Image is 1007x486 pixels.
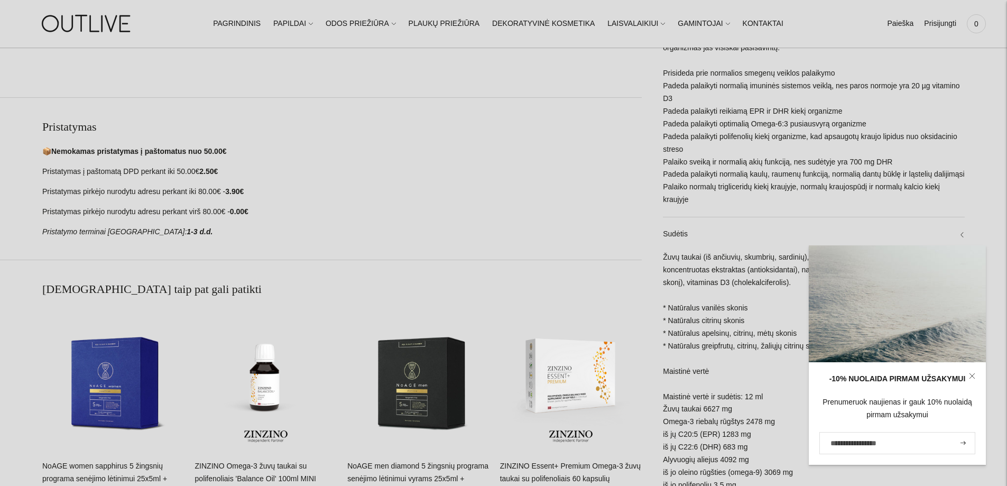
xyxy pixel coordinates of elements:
strong: 0.00€ [230,207,248,216]
a: PLAUKŲ PRIEŽIŪRA [409,12,480,35]
a: NoAGE men diamond 5 žingsnių programa senėjimo lėtinimui vyrams 25x5ml + 25kaps [347,307,489,450]
p: 📦 [42,145,642,158]
a: NoAGE women sapphirus 5 žingsnių programa senėjimo lėtinimui 25x5ml + 25kaps [42,307,184,450]
a: ODOS PRIEŽIŪRA [326,12,396,35]
strong: 3.90€ [225,187,244,196]
strong: 2.50€ [199,167,218,176]
a: PAPILDAI [273,12,313,35]
a: ZINZINO Omega-3 žuvų taukai su polifenoliais 'Balance Oil' 100ml MINI [195,307,337,450]
a: GAMINTOJAI [678,12,729,35]
a: Prisijungti [924,12,956,35]
span: 0 [969,16,984,31]
a: ZINZINO Omega-3 žuvų taukai su polifenoliais 'Balance Oil' 100ml MINI [195,462,316,483]
h2: Pristatymas [42,119,642,135]
a: Sudėtis [663,218,965,252]
img: OUTLIVE [21,5,153,42]
div: -10% NUOLAIDA PIRMAM UŽSAKYMUI [819,373,975,386]
p: Pristatymas pirkėjo nurodytu adresu perkant iki 80.00€ - [42,186,642,198]
a: PAGRINDINIS [213,12,261,35]
a: LAISVALAIKIUI [607,12,665,35]
a: KONTAKTAI [743,12,783,35]
a: DEKORATYVINĖ KOSMETIKA [492,12,595,35]
a: ZINZINO Essent+ Premium Omega-3 žuvų taukai su polifenoliais 60 kapsulių [500,462,641,483]
a: 0 [967,12,986,35]
div: Prenumeruok naujienas ir gauk 10% nuolaidą pirmam užsakymui [819,396,975,421]
a: Paieška [887,12,913,35]
strong: 1-3 d.d. [187,227,213,236]
p: Pristatymas pirkėjo nurodytu adresu perkant virš 80.00€ - [42,206,642,218]
p: Pristatymas į paštomatą DPD perkant iki 50.00€ [42,166,642,178]
h2: [DEMOGRAPHIC_DATA] taip pat gali patikti [42,281,642,297]
strong: Nemokamas pristatymas į paštomatus nuo 50.00€ [51,147,226,155]
div: Visiškai natūralus ir grynas laukinėmis sąlygomis užaugusių smulkių žuvų ir aukščiausios kokybės ... [663,4,965,217]
em: Pristatymo terminai [GEOGRAPHIC_DATA]: [42,227,187,236]
a: ZINZINO Essent+ Premium Omega-3 žuvų taukai su polifenoliais 60 kapsulių [500,307,642,450]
